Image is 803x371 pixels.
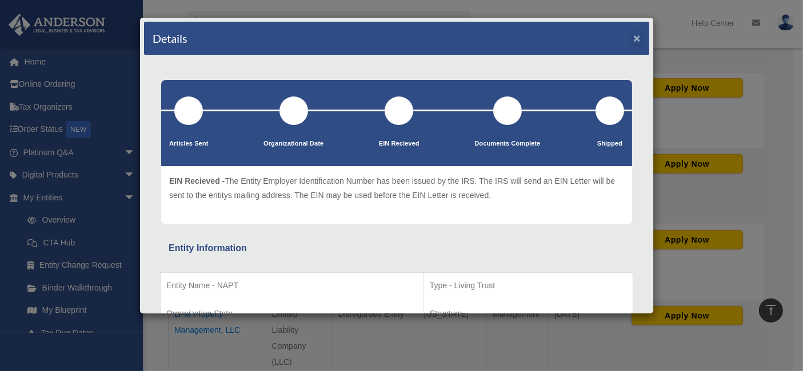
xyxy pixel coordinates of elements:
p: Documents Complete [474,138,540,150]
div: Entity Information [169,240,625,256]
p: EIN Recieved [379,138,420,150]
p: Organizational Date [263,138,323,150]
h4: Details [153,30,187,46]
span: EIN Recieved - [169,176,225,185]
p: Type - Living Trust [430,279,627,293]
p: Organization State - [166,307,418,321]
button: × [633,32,641,44]
p: The Entity Employer Identification Number has been issued by the IRS. The IRS will send an EIN Le... [169,174,624,202]
p: Entity Name - NAPT [166,279,418,293]
p: Structure - [430,307,627,321]
p: Articles Sent [169,138,208,150]
p: Shipped [596,138,624,150]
